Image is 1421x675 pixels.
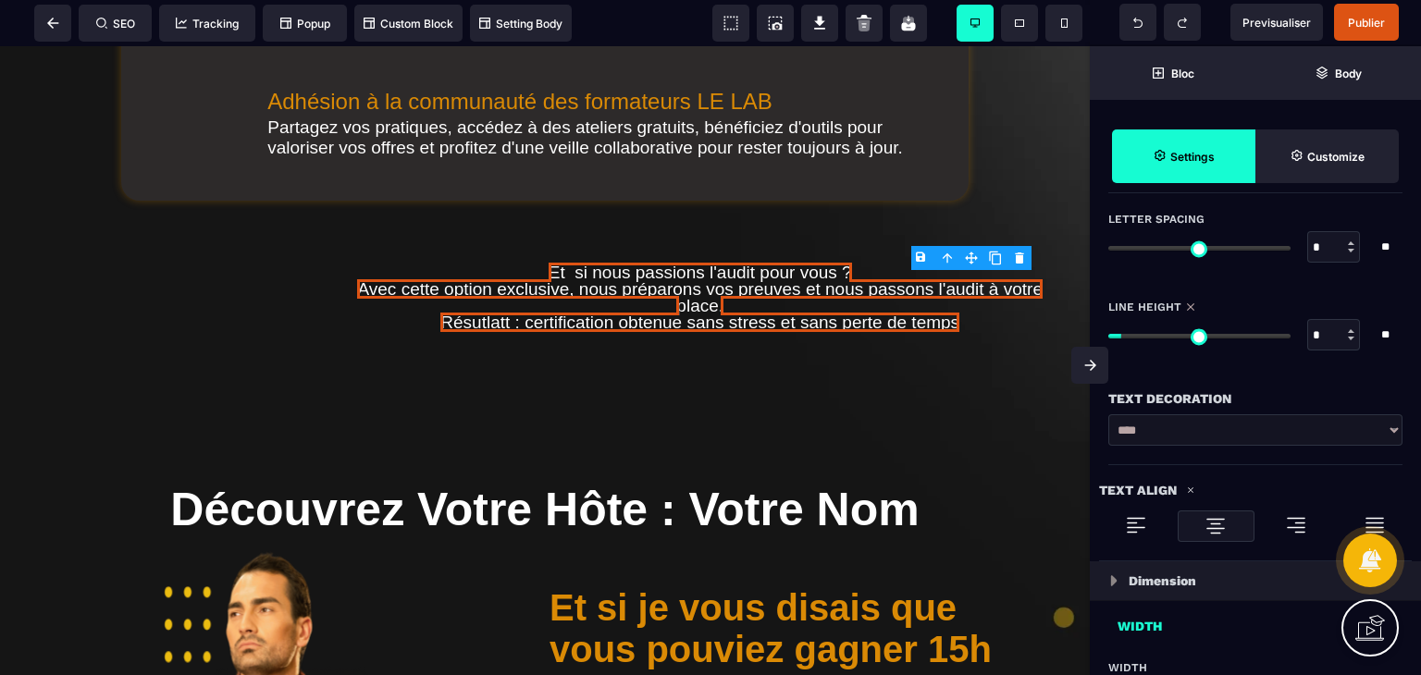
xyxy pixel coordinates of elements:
[267,71,932,112] text: Partagez vos pratiques, accédez à des ateliers gratuits, bénéficiez d'outils pour valoriser vos o...
[364,17,453,31] span: Custom Block
[1108,660,1147,675] span: Width
[1285,514,1307,536] img: loading
[1090,46,1255,100] span: Open Blocks
[280,17,330,31] span: Popup
[1205,515,1227,537] img: loading
[1108,387,1402,410] div: Text Decoration
[1335,67,1362,80] strong: Body
[1255,129,1399,183] span: Open Style Manager
[170,437,919,489] b: Découvrez Votre Hôte : Votre Nom
[1099,606,1412,637] div: Width
[712,5,749,42] span: View components
[1110,575,1118,586] img: loading
[1112,129,1255,183] span: Settings
[1129,570,1196,592] p: Dimension
[757,5,794,42] span: Screenshot
[1364,514,1386,536] img: loading
[1242,16,1311,30] span: Previsualiser
[1186,485,1195,495] img: loading
[1230,4,1323,41] span: Preview
[1108,212,1205,227] span: Letter Spacing
[176,17,239,31] span: Tracking
[479,17,562,31] span: Setting Body
[357,216,1043,286] text: Et si nous passions l'audit pour vous ? Avec cette option exclusive, nous préparons vos preuves e...
[1307,150,1365,164] strong: Customize
[267,43,932,68] h2: Adhésion à la communauté des formateurs LE LAB
[1125,514,1147,536] img: loading
[1171,67,1194,80] strong: Bloc
[1108,300,1181,314] span: Line Height
[1348,16,1385,30] span: Publier
[96,17,135,31] span: SEO
[1170,150,1215,164] strong: Settings
[1099,479,1177,501] p: Text Align
[1255,46,1421,100] span: Open Layer Manager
